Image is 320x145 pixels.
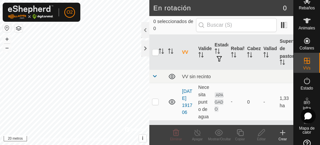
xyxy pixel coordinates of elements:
font: Contáctanos [87,137,109,142]
a: [DATE] 191706 [182,89,192,115]
font: Crear [278,137,287,141]
button: i [139,135,146,142]
font: VV sin recinto [182,74,211,79]
font: 0 [247,99,250,105]
button: Restablecer mapa [3,24,11,32]
font: VVs [303,66,310,70]
p-sorticon: Activar para ordenar [263,53,269,58]
p-sorticon: Activar para ordenar [159,49,164,55]
font: Copiar [235,137,245,141]
input: Buscar (S) [196,18,277,32]
font: Mapa de calor [299,126,315,135]
font: Rebaño [231,46,248,51]
font: Validez [198,46,214,51]
button: Capas del Mapa [15,24,23,32]
font: Eliminar [170,137,182,141]
a: Contáctanos [87,136,109,142]
font: APAGADO [215,93,223,111]
a: Política de Privacidad [40,136,79,142]
font: Apagar [192,137,203,141]
button: – [3,44,11,52]
font: En rotación [153,4,191,12]
font: VV [182,49,188,55]
font: Mostrar/Ocultar [208,137,231,141]
font: 1,33 ha [280,96,289,108]
p-sorticon: Activar para ordenar [168,49,173,55]
font: - [263,99,265,105]
font: O2 [67,9,73,15]
font: Estado [215,42,230,47]
p-sorticon: Activar para ordenar [215,49,220,55]
font: Collares [299,46,314,50]
font: i [142,135,143,141]
font: Animales [299,26,315,30]
font: 0 [283,4,287,12]
font: Rebaños [299,6,315,10]
font: Infra [303,106,311,111]
font: Cabezas [247,46,266,51]
font: – [5,44,9,51]
font: Estado [301,86,313,91]
font: 0 seleccionados de 0 [153,19,193,31]
p-sorticon: Activar para ordenar [198,53,204,58]
font: Editar [257,137,266,141]
button: + [3,35,11,43]
font: - [231,99,233,104]
p-sorticon: Activar para ordenar [247,53,252,58]
font: + [5,35,9,42]
font: Necesita punto de agua [198,85,209,120]
img: Logotipo de Gallagher [8,5,53,19]
font: Vallado [263,46,280,51]
p-sorticon: Activar para ordenar [231,53,236,58]
font: Política de Privacidad [40,137,79,142]
font: Superficie de pastoreo [280,38,302,58]
p-sorticon: Activar para ordenar [280,60,285,66]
